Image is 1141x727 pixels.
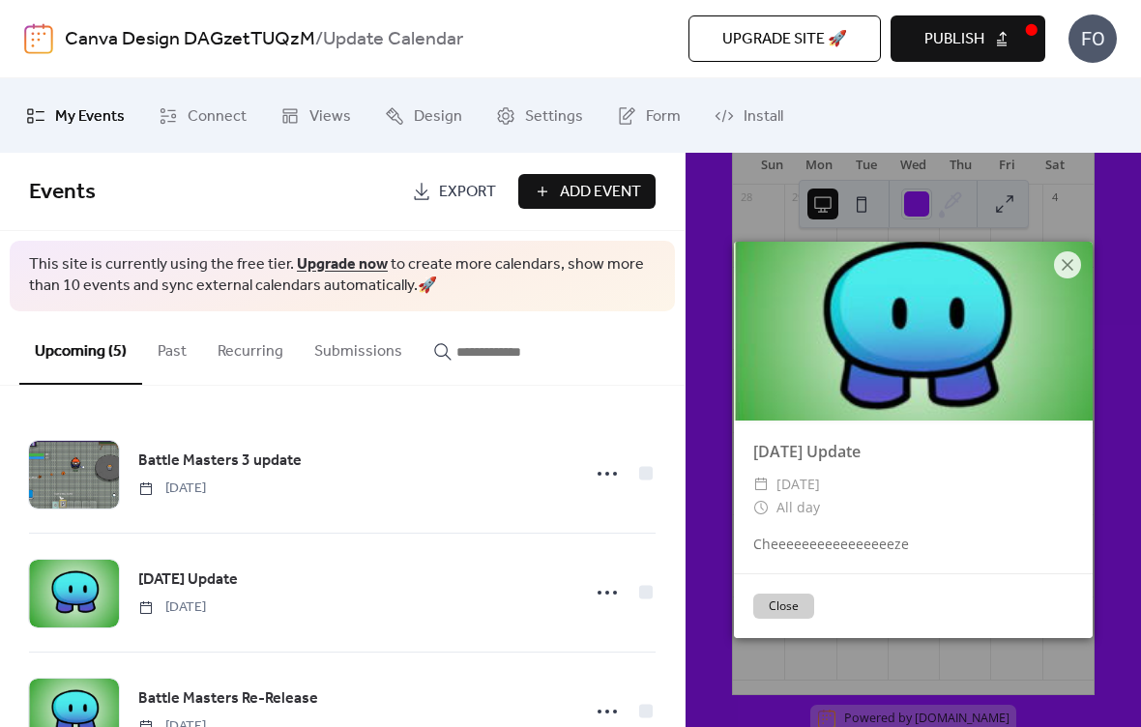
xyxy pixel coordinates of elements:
a: Upgrade now [297,249,388,279]
a: Connect [144,86,261,145]
span: Battle Masters 3 update [138,450,302,473]
span: Export [439,181,496,204]
span: Battle Masters Re-Release [138,687,318,711]
span: Upgrade site 🚀 [722,28,847,51]
button: Add Event [518,174,656,209]
a: Views [266,86,366,145]
b: / [315,21,323,58]
button: Publish [891,15,1045,62]
span: [DATE] [138,479,206,499]
span: Events [29,171,96,214]
a: Install [700,86,798,145]
span: This site is currently using the free tier. to create more calendars, show more than 10 events an... [29,254,656,298]
a: Form [602,86,695,145]
a: Design [370,86,477,145]
a: [DATE] Update [138,567,238,593]
button: Recurring [202,311,299,383]
button: Upgrade site 🚀 [688,15,881,62]
span: [DATE] Update [138,568,238,592]
div: ​ [753,473,769,496]
a: Settings [482,86,598,145]
button: Upcoming (5) [19,311,142,385]
div: Cheeeeeeeeeeeeeeeeze [734,534,1093,554]
a: My Events [12,86,139,145]
div: ​ [753,496,769,519]
button: Past [142,311,202,383]
a: Battle Masters Re-Release [138,686,318,712]
img: logo [24,23,53,54]
a: Canva Design DAGzetTUQzM [65,21,315,58]
b: Update Calendar [323,21,463,58]
span: All day [776,496,820,519]
button: Close [753,594,814,619]
button: Submissions [299,311,418,383]
span: Views [309,102,351,131]
span: Design [414,102,462,131]
span: Install [744,102,783,131]
a: Battle Masters 3 update [138,449,302,474]
div: FO [1068,15,1117,63]
span: Add Event [560,181,641,204]
div: [DATE] Update [734,440,1093,463]
a: Export [397,174,511,209]
span: Publish [924,28,984,51]
span: Connect [188,102,247,131]
span: [DATE] [138,597,206,618]
span: My Events [55,102,125,131]
span: [DATE] [776,473,820,496]
span: Settings [525,102,583,131]
span: Form [646,102,681,131]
